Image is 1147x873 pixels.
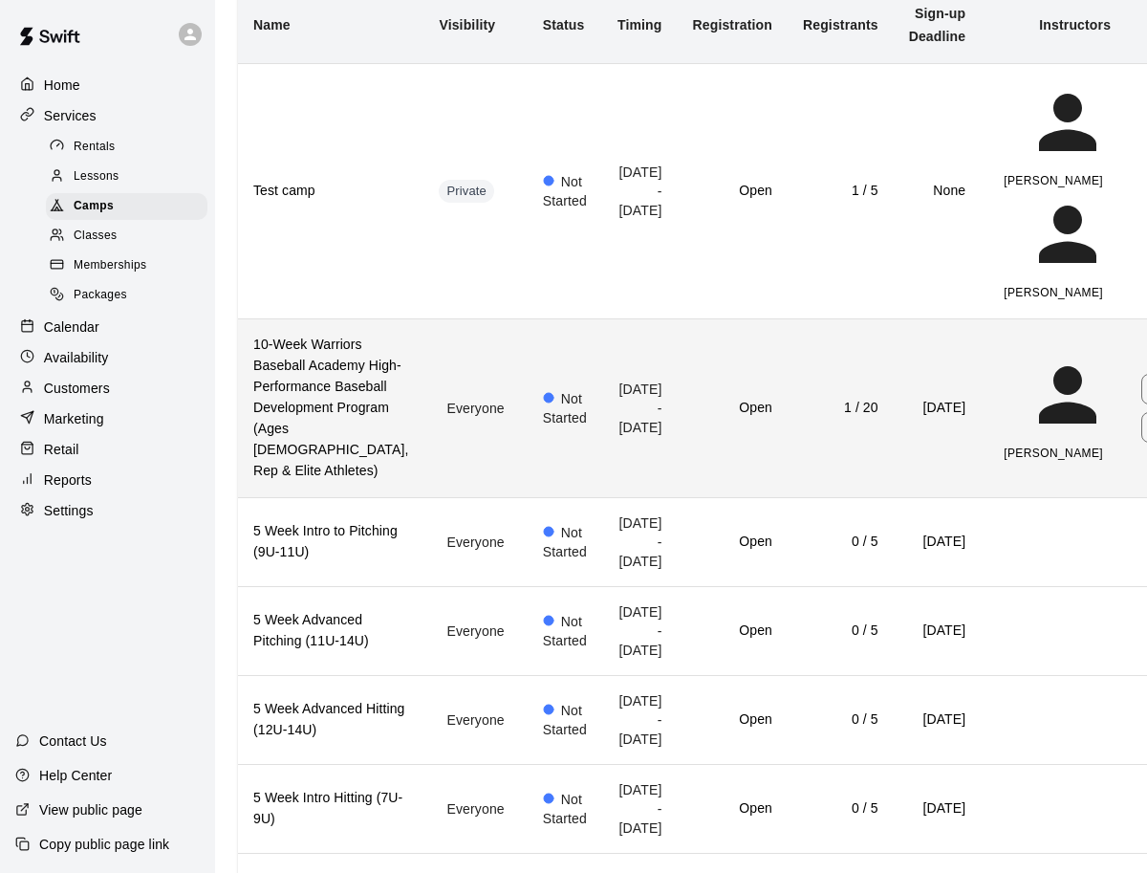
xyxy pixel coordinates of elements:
[803,709,878,731] h6: 0 / 5
[44,470,92,490] p: Reports
[996,191,1111,282] div: Phillip Jankulovski
[692,798,771,819] h6: Open
[439,17,495,33] b: Visibility
[909,398,966,419] h6: [DATE]
[44,76,80,95] p: Home
[253,699,408,741] h6: 5 Week Advanced Hitting (12U-14U)
[439,801,511,817] span: Everyone
[1004,447,1103,460] span: [PERSON_NAME]
[74,167,119,186] span: Lessons
[15,435,200,464] a: Retail
[543,174,587,208] span: Not Started
[15,101,200,130] a: Services
[439,535,511,550] span: Everyone
[439,712,511,728] span: Everyone
[74,197,114,216] span: Camps
[44,106,97,125] p: Services
[909,6,966,44] b: Sign-up Deadline
[543,792,587,826] span: Not Started
[46,222,215,251] a: Classes
[15,313,200,341] a: Calendar
[74,138,116,157] span: Rentals
[253,17,291,33] b: Name
[15,374,200,403] a: Customers
[543,703,587,737] span: Not Started
[543,525,587,559] span: Not Started
[15,496,200,525] div: Settings
[46,132,215,162] a: Rentals
[253,335,408,482] h6: 10-Week Warriors Baseball Academy High-Performance Baseball Development Program (Ages [DEMOGRAPHI...
[39,800,142,819] p: View public page
[439,401,511,416] span: Everyone
[909,532,966,553] h6: [DATE]
[602,675,678,764] td: [DATE] - [DATE]
[1039,17,1111,33] b: Instructors
[692,532,771,553] h6: Open
[439,710,511,730] div: This service is visible to all of your customers
[46,252,207,279] div: Memberships
[253,788,408,830] h6: 5 Week Intro Hitting (7U-9U)
[46,281,215,311] a: Packages
[909,621,966,642] h6: [DATE]
[543,614,587,648] span: Not Started
[15,466,200,494] div: Reports
[602,764,678,853] td: [DATE] - [DATE]
[439,622,511,641] div: This service is visible to all of your customers
[253,610,408,652] h6: 5 Week Advanced Pitching (11U-14U)
[439,183,494,201] span: Private
[74,256,146,275] span: Memberships
[46,223,207,250] div: Classes
[15,343,200,372] div: Availability
[439,399,511,418] div: This service is visible to all of your customers
[253,181,408,202] h6: Test camp
[996,79,1111,170] div: Rylan Pranger
[46,193,207,220] div: Camps
[39,731,107,751] p: Contact Us
[617,17,662,33] b: Timing
[39,835,169,854] p: Copy public page link
[803,798,878,819] h6: 0 / 5
[44,409,104,428] p: Marketing
[543,17,585,33] b: Status
[692,621,771,642] h6: Open
[74,286,127,305] span: Packages
[46,192,215,222] a: Camps
[44,379,110,398] p: Customers
[692,181,771,202] h6: Open
[74,227,117,246] span: Classes
[439,799,511,818] div: This service is visible to all of your customers
[692,709,771,731] h6: Open
[46,164,207,190] div: Lessons
[1004,286,1103,299] span: [PERSON_NAME]
[46,282,207,309] div: Packages
[803,17,878,33] b: Registrants
[15,71,200,99] a: Home
[803,621,878,642] h6: 0 / 5
[543,391,587,426] span: Not Started
[692,398,771,419] h6: Open
[46,134,207,161] div: Rentals
[803,181,878,202] h6: 1 / 5
[44,501,94,520] p: Settings
[1004,174,1103,187] span: [PERSON_NAME]
[253,521,408,563] h6: 5 Week Intro to Pitching (9U-11U)
[15,404,200,433] a: Marketing
[602,64,678,319] td: [DATE] - [DATE]
[44,440,79,459] p: Retail
[439,180,494,203] div: This service is hidden, and can only be accessed via a direct link
[39,766,112,785] p: Help Center
[692,17,771,33] b: Registration
[996,352,1111,443] div: Phillip Jankulovski
[909,181,966,202] h6: None
[44,348,109,367] p: Availability
[46,251,215,281] a: Memberships
[602,586,678,675] td: [DATE] - [DATE]
[602,497,678,586] td: [DATE] - [DATE]
[44,317,99,337] p: Calendar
